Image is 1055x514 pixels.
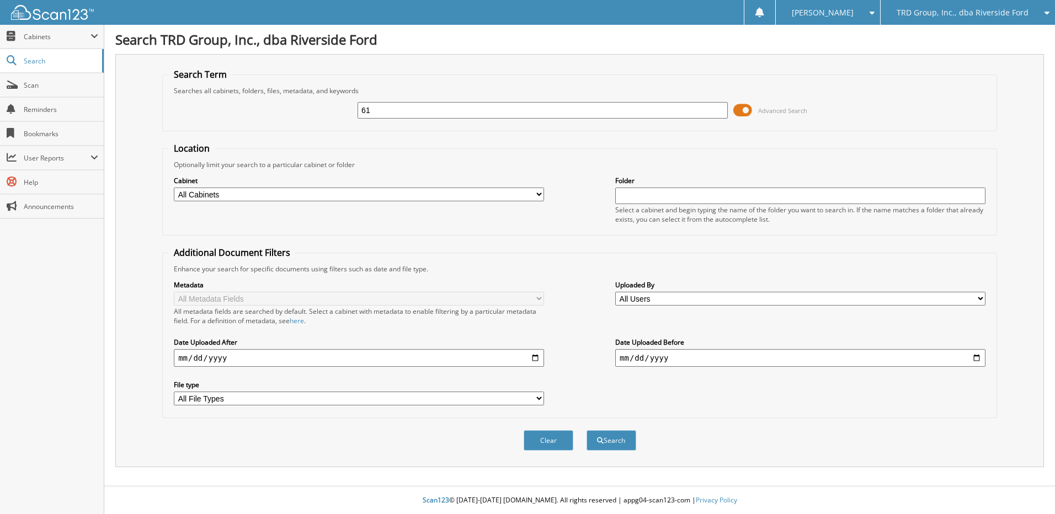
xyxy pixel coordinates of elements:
[615,205,985,224] div: Select a cabinet and begin typing the name of the folder you want to search in. If the name match...
[524,430,573,451] button: Clear
[174,380,544,389] label: File type
[168,86,991,95] div: Searches all cabinets, folders, files, metadata, and keywords
[168,247,296,259] legend: Additional Document Filters
[615,176,985,185] label: Folder
[24,202,98,211] span: Announcements
[758,106,807,115] span: Advanced Search
[1000,461,1055,514] iframe: Chat Widget
[11,5,94,20] img: scan123-logo-white.svg
[24,32,90,41] span: Cabinets
[24,178,98,187] span: Help
[696,495,737,505] a: Privacy Policy
[174,349,544,367] input: start
[24,153,90,163] span: User Reports
[168,264,991,274] div: Enhance your search for specific documents using filters such as date and file type.
[897,9,1029,16] span: TRD Group, Inc., dba Riverside Ford
[24,105,98,114] span: Reminders
[423,495,449,505] span: Scan123
[115,30,1044,49] h1: Search TRD Group, Inc., dba Riverside Ford
[174,280,544,290] label: Metadata
[24,81,98,90] span: Scan
[792,9,854,16] span: [PERSON_NAME]
[104,487,1055,514] div: © [DATE]-[DATE] [DOMAIN_NAME]. All rights reserved | appg04-scan123-com |
[24,56,97,66] span: Search
[174,176,544,185] label: Cabinet
[615,280,985,290] label: Uploaded By
[174,338,544,347] label: Date Uploaded After
[290,316,304,325] a: here
[168,142,215,154] legend: Location
[615,338,985,347] label: Date Uploaded Before
[168,160,991,169] div: Optionally limit your search to a particular cabinet or folder
[174,307,544,325] div: All metadata fields are searched by default. Select a cabinet with metadata to enable filtering b...
[587,430,636,451] button: Search
[168,68,232,81] legend: Search Term
[24,129,98,138] span: Bookmarks
[615,349,985,367] input: end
